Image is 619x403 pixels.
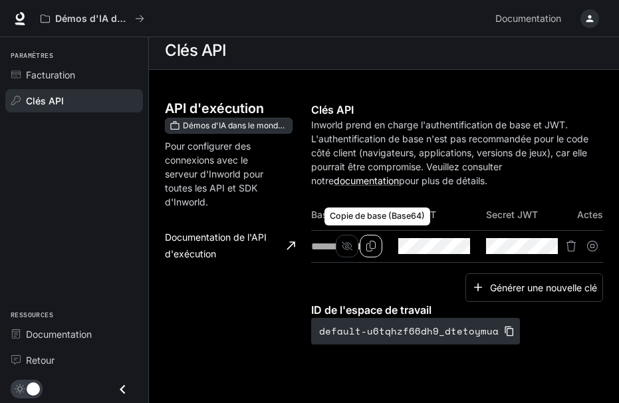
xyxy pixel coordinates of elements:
[26,69,75,80] font: Facturation
[311,303,432,317] font: ID de l'espace de travail
[319,324,499,338] font: default-u6tqhzf66dh9_dtetoymua
[399,175,487,186] font: pour plus de détails.
[35,5,150,32] button: Tous les espaces de travail
[11,311,53,319] font: Ressources
[490,281,597,293] font: Générer une nouvelle clé
[108,376,138,403] button: Fermer le tiroir
[560,235,582,257] button: Supprimer la clé API
[160,225,301,267] a: Documentation de l'API d'exécution
[360,235,382,257] button: Copie de base (Base64)
[311,209,390,220] font: Basique (Base64)
[330,211,425,221] font: Copie de base (Base64)
[465,273,603,302] button: Générer une nouvelle clé
[577,209,603,220] font: Actes
[5,89,143,112] a: Clés API
[55,13,199,24] font: Démos d'IA dans le monde réel
[582,235,603,257] button: Suspendre la clé API
[495,13,561,24] font: Documentation
[165,140,263,207] font: Pour configurer des connexions avec le serveur d'Inworld pour toutes les API et SDK d'Inworld.
[27,381,40,396] span: Basculement du mode sombre
[26,354,55,366] font: Retour
[490,5,571,32] a: Documentation
[183,120,299,130] font: Démos d'IA dans le monde réel
[165,231,267,259] font: Documentation de l'API d'exécution
[5,63,143,86] a: Facturation
[486,209,538,220] font: Secret JWT
[26,95,64,106] font: Clés API
[5,323,143,346] a: Documentation
[311,318,520,344] button: default-u6tqhzf66dh9_dtetoymua
[311,119,588,186] font: Inworld prend en charge l'authentification de base et JWT. L'authentification de base n'est pas r...
[165,41,226,60] font: Clés API
[11,51,53,60] font: Paramètres
[5,348,143,372] a: Retour
[26,329,92,340] font: Documentation
[165,118,293,134] div: Ces clés s'appliqueront uniquement à votre espace de travail actuel
[334,175,399,186] a: documentation
[311,103,354,116] font: Clés API
[165,100,264,116] font: API d'exécution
